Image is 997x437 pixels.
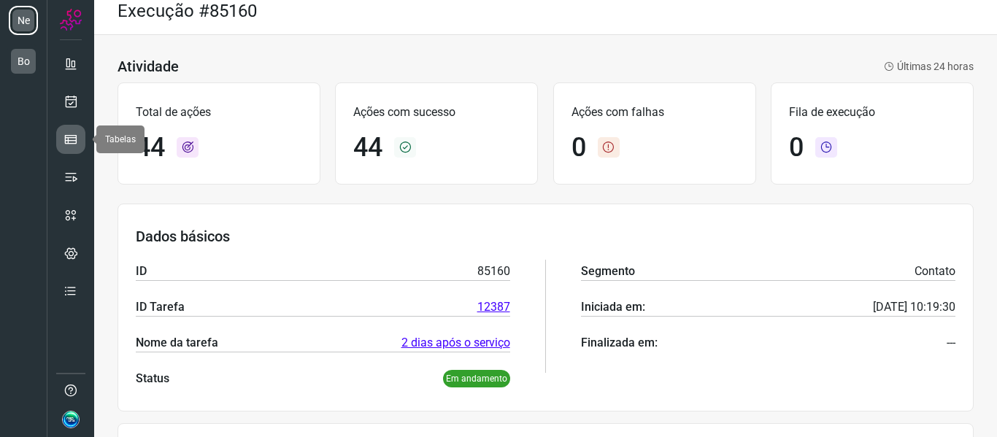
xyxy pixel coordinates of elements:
[353,132,382,163] h1: 44
[947,334,955,352] p: ---
[353,104,520,121] p: Ações com sucesso
[571,132,586,163] h1: 0
[136,228,955,245] h3: Dados básicos
[136,298,185,316] p: ID Tarefa
[477,263,510,280] p: 85160
[62,411,80,428] img: 47c40af94961a9f83d4b05d5585d06bd.jpg
[118,1,257,22] h2: Execução #85160
[9,6,38,35] li: Ne
[9,47,38,76] li: Bo
[789,104,955,121] p: Fila de execução
[136,263,147,280] p: ID
[60,9,82,31] img: Logo
[915,263,955,280] p: Contato
[118,58,179,75] h3: Atividade
[136,370,169,387] p: Status
[136,104,302,121] p: Total de ações
[581,298,645,316] p: Iniciada em:
[443,370,510,387] p: Em andamento
[884,59,974,74] p: Últimas 24 horas
[477,298,510,316] a: 12387
[581,334,658,352] p: Finalizada em:
[789,132,804,163] h1: 0
[136,334,218,352] p: Nome da tarefa
[873,298,955,316] p: [DATE] 10:19:30
[136,132,165,163] h1: 44
[401,334,510,352] a: 2 dias após o serviço
[571,104,738,121] p: Ações com falhas
[105,134,136,144] span: Tabelas
[581,263,635,280] p: Segmento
